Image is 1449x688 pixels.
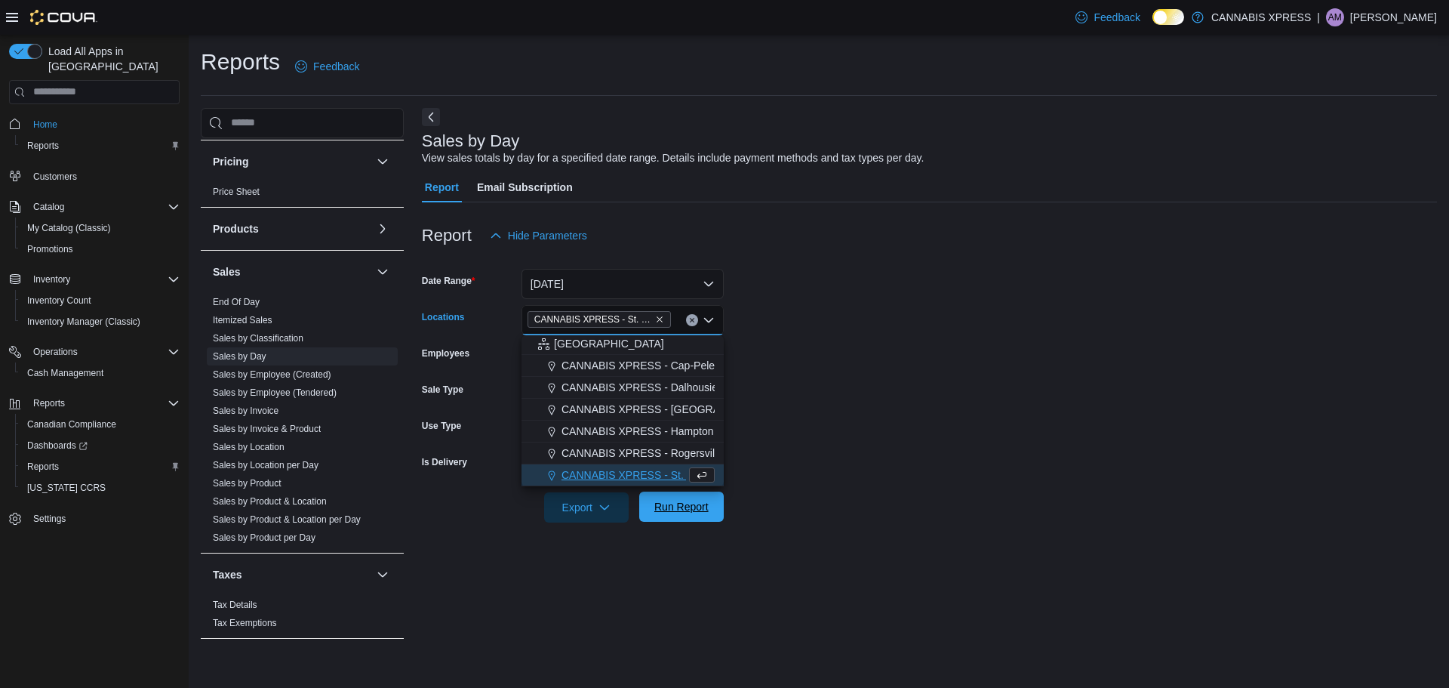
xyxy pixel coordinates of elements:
[561,358,835,373] span: CANNABIS XPRESS - Cap-Pele ([GEOGRAPHIC_DATA])
[21,458,65,476] a: Reports
[27,418,116,430] span: Canadian Compliance
[1350,8,1437,26] p: [PERSON_NAME]
[201,47,280,77] h1: Reports
[213,264,241,279] h3: Sales
[33,119,57,131] span: Home
[422,150,924,166] div: View sales totals by day for a specified date range. Details include payment methods and tax type...
[213,264,371,279] button: Sales
[27,461,59,473] span: Reports
[3,269,186,290] button: Inventory
[422,227,472,245] h3: Report
[213,221,371,236] button: Products
[654,499,709,514] span: Run Report
[213,186,260,198] span: Price Sheet
[201,293,404,553] div: Sales
[21,292,180,310] span: Inventory Count
[289,51,365,82] a: Feedback
[213,369,331,380] a: Sales by Employee (Created)
[15,477,186,498] button: [US_STATE] CCRS
[422,311,465,323] label: Locations
[561,467,894,483] span: CANNABIS XPRESS - St. [PERSON_NAME] ([GEOGRAPHIC_DATA])
[422,456,467,468] label: Is Delivery
[213,315,272,325] a: Itemized Sales
[213,350,266,363] span: Sales by Day
[561,446,808,461] span: CANNABIS XPRESS - Rogersville - (Rue Principale)
[3,341,186,363] button: Operations
[534,312,652,327] span: CANNABIS XPRESS - St. [PERSON_NAME] ([GEOGRAPHIC_DATA])
[213,221,259,236] h3: Products
[27,316,140,328] span: Inventory Manager (Classic)
[21,313,146,331] a: Inventory Manager (Classic)
[477,172,573,202] span: Email Subscription
[554,336,664,351] span: [GEOGRAPHIC_DATA]
[15,414,186,435] button: Canadian Compliance
[3,196,186,218] button: Catalog
[1094,10,1140,25] span: Feedback
[213,514,361,526] span: Sales by Product & Location per Day
[213,460,318,470] a: Sales by Location per Day
[213,532,315,543] a: Sales by Product per Day
[561,380,924,395] span: CANNABIS XPRESS - Dalhousie ([PERSON_NAME][GEOGRAPHIC_DATA])
[422,132,520,150] h3: Sales by Day
[374,153,392,171] button: Pricing
[374,263,392,281] button: Sales
[213,532,315,544] span: Sales by Product per Day
[27,440,88,452] span: Dashboards
[1326,8,1344,26] div: Ashton Melnyk
[21,313,180,331] span: Inventory Manager (Classic)
[21,479,180,497] span: Washington CCRS
[33,171,77,183] span: Customers
[27,198,70,216] button: Catalog
[21,437,94,455] a: Dashboards
[27,367,103,379] span: Cash Management
[213,332,303,344] span: Sales by Classification
[544,492,629,523] button: Export
[21,137,180,155] span: Reports
[15,290,186,311] button: Inventory Count
[27,198,180,216] span: Catalog
[33,513,66,525] span: Settings
[213,477,281,489] span: Sales by Product
[422,384,463,396] label: Sale Type
[521,333,724,355] button: [GEOGRAPHIC_DATA]
[27,482,106,494] span: [US_STATE] CCRS
[213,296,260,308] span: End Of Day
[213,567,242,582] h3: Taxes
[521,464,724,486] button: CANNABIS XPRESS - St. [PERSON_NAME] ([GEOGRAPHIC_DATA])
[374,220,392,238] button: Products
[213,495,327,508] span: Sales by Product & Location
[15,311,186,332] button: Inventory Manager (Classic)
[15,435,186,456] a: Dashboards
[213,424,321,434] a: Sales by Invoice & Product
[213,617,277,629] span: Tax Exemptions
[15,456,186,477] button: Reports
[1211,8,1311,26] p: CANNABIS XPRESS
[21,292,97,310] a: Inventory Count
[213,599,257,611] span: Tax Details
[1069,2,1146,32] a: Feedback
[33,201,64,213] span: Catalog
[3,393,186,414] button: Reports
[213,441,285,453] span: Sales by Location
[213,154,371,169] button: Pricing
[213,406,278,416] a: Sales by Invoice
[27,168,83,186] a: Customers
[27,343,84,361] button: Operations
[639,492,724,522] button: Run Report
[213,567,371,582] button: Taxes
[484,221,593,251] button: Hide Parameters
[201,596,404,638] div: Taxes
[27,116,63,134] a: Home
[21,415,122,433] a: Canadian Compliance
[213,351,266,362] a: Sales by Day
[521,421,724,443] button: CANNABIS XPRESS - Hampton ([GEOGRAPHIC_DATA])
[21,458,180,476] span: Reports
[27,295,91,307] span: Inventory Count
[9,107,180,569] nav: Complex example
[508,228,587,243] span: Hide Parameters
[27,343,180,361] span: Operations
[27,243,73,255] span: Promotions
[21,437,180,455] span: Dashboards
[521,355,724,377] button: CANNABIS XPRESS - Cap-Pele ([GEOGRAPHIC_DATA])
